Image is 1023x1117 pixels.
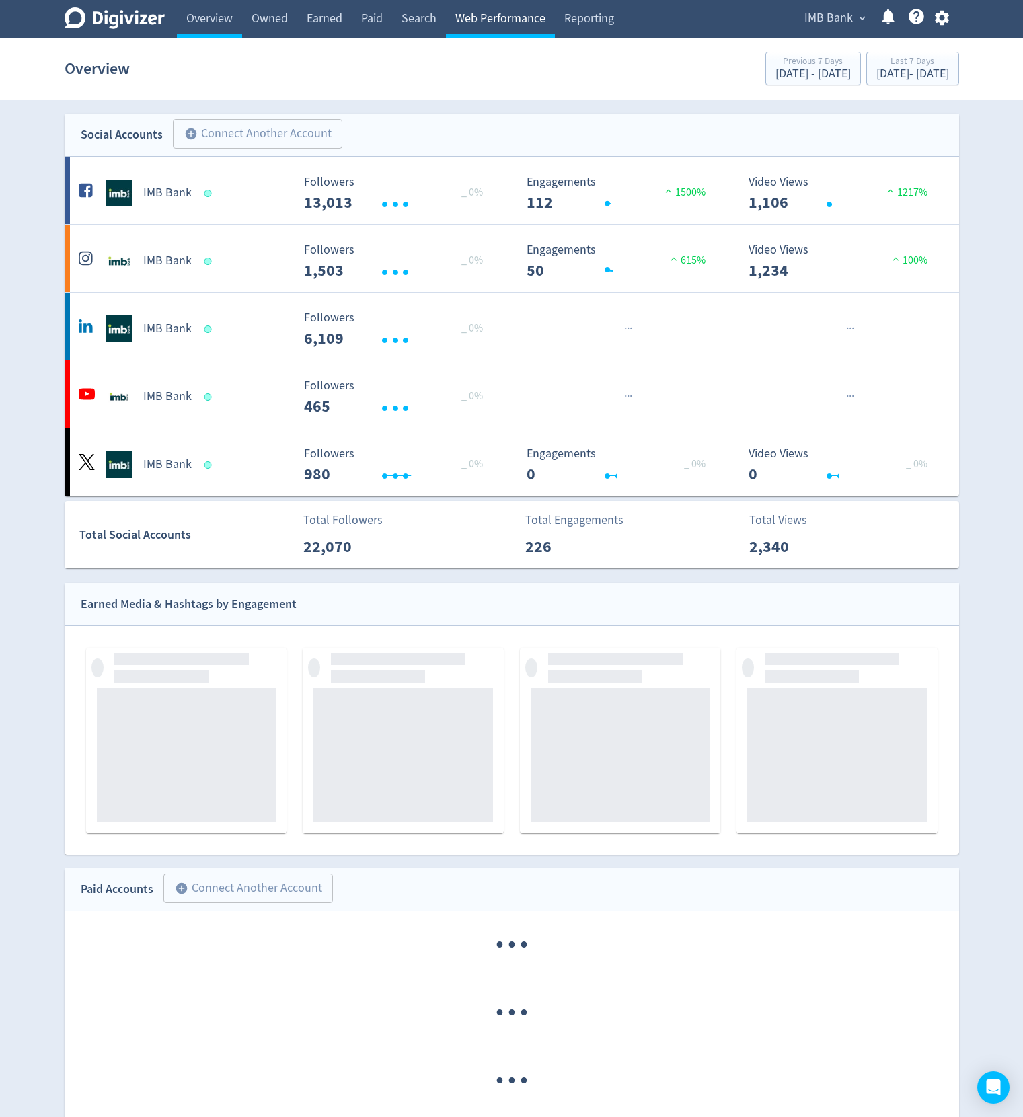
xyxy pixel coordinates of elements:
span: · [630,388,632,405]
p: 22,070 [303,535,381,559]
span: · [506,911,518,979]
svg: Engagements 0 [520,447,722,483]
a: IMB Bank undefinedIMB Bank Followers --- _ 0% Followers 465 ······ [65,360,959,428]
span: 100% [889,254,927,267]
img: positive-performance.svg [884,186,897,196]
div: Earned Media & Hashtags by Engagement [81,594,297,614]
img: IMB Bank undefined [106,383,132,410]
div: Paid Accounts [81,880,153,899]
span: _ 0% [461,457,483,471]
span: _ 0% [684,457,706,471]
div: [DATE] - [DATE] [876,68,949,80]
span: Data last synced: 14 Aug 2025, 3:01am (AEST) [204,393,215,401]
svg: Video Views 1,234 [742,243,944,279]
span: · [627,320,630,337]
img: IMB Bank undefined [106,451,132,478]
span: · [518,979,530,1047]
svg: Followers --- [297,176,499,211]
svg: Engagements 112 [520,176,722,211]
span: · [846,320,849,337]
svg: Followers --- [297,447,499,483]
span: · [849,388,851,405]
button: Connect Another Account [163,874,333,903]
span: · [851,388,854,405]
span: Data last synced: 14 Aug 2025, 12:02am (AEST) [204,258,215,265]
span: · [518,911,530,979]
svg: Video Views 0 [742,447,944,483]
h5: IMB Bank [143,457,192,473]
svg: Followers --- [297,311,499,347]
span: Data last synced: 14 Aug 2025, 6:02am (AEST) [204,325,215,333]
button: Connect Another Account [173,119,342,149]
p: Total Engagements [525,511,623,529]
p: Total Views [749,511,827,529]
span: · [506,1047,518,1115]
h1: Overview [65,47,130,90]
svg: Followers --- [297,379,499,415]
img: IMB Bank undefined [106,315,132,342]
p: Total Followers [303,511,383,529]
span: add_circle [184,127,198,141]
span: Data last synced: 14 Aug 2025, 8:02am (AEST) [204,190,215,197]
span: 1217% [884,186,927,199]
span: · [494,1047,506,1115]
a: Connect Another Account [163,121,342,149]
span: · [518,1047,530,1115]
a: IMB Bank undefinedIMB Bank Followers --- _ 0% Followers 6,109 ······ [65,293,959,360]
div: [DATE] - [DATE] [775,68,851,80]
h5: IMB Bank [143,389,192,405]
img: positive-performance.svg [889,254,903,264]
h5: IMB Bank [143,185,192,201]
a: Connect Another Account [153,876,333,903]
h5: IMB Bank [143,253,192,269]
span: 1500% [662,186,706,199]
span: _ 0% [461,254,483,267]
span: · [494,911,506,979]
span: Data last synced: 13 Aug 2025, 12:02pm (AEST) [204,461,215,469]
a: IMB Bank undefinedIMB Bank Followers --- _ 0% Followers 980 Engagements 0 Engagements 0 _ 0% Vide... [65,428,959,496]
p: 2,340 [749,535,827,559]
img: IMB Bank undefined [106,180,132,206]
svg: Engagements 50 [520,243,722,279]
img: positive-performance.svg [662,186,675,196]
span: _ 0% [461,321,483,335]
button: Previous 7 Days[DATE] - [DATE] [765,52,861,85]
div: Last 7 Days [876,56,949,68]
div: Total Social Accounts [79,525,294,545]
div: Open Intercom Messenger [977,1071,1010,1104]
svg: Video Views 1,106 [742,176,944,211]
h5: IMB Bank [143,321,192,337]
p: 226 [525,535,603,559]
a: IMB Bank undefinedIMB Bank Followers --- _ 0% Followers 13,013 Engagements 112 Engagements 112 15... [65,157,959,224]
span: _ 0% [906,457,927,471]
span: · [851,320,854,337]
span: · [849,320,851,337]
span: · [506,979,518,1047]
a: IMB Bank undefinedIMB Bank Followers --- _ 0% Followers 1,503 Engagements 50 Engagements 50 615% ... [65,225,959,292]
span: · [630,320,632,337]
span: _ 0% [461,186,483,199]
button: Last 7 Days[DATE]- [DATE] [866,52,959,85]
span: add_circle [175,882,188,895]
img: IMB Bank undefined [106,247,132,274]
svg: Followers --- [297,243,499,279]
span: · [624,388,627,405]
div: Previous 7 Days [775,56,851,68]
button: IMB Bank [800,7,869,29]
div: Social Accounts [81,125,163,145]
span: IMB Bank [804,7,853,29]
span: · [627,388,630,405]
span: expand_more [856,12,868,24]
span: · [494,979,506,1047]
span: · [846,388,849,405]
span: 615% [667,254,706,267]
img: positive-performance.svg [667,254,681,264]
span: _ 0% [461,389,483,403]
span: · [624,320,627,337]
